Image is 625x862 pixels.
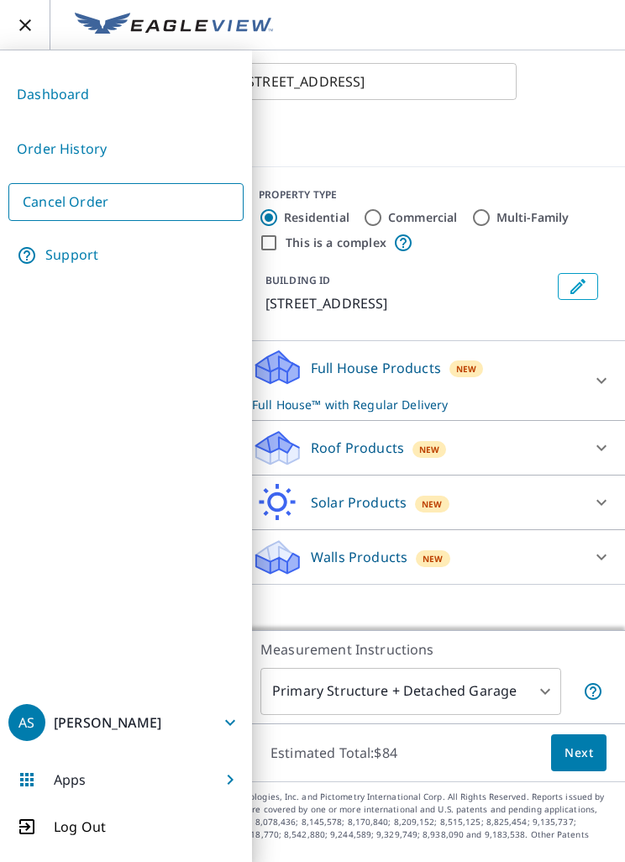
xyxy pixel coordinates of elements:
span: New [422,497,443,511]
label: Multi-Family [496,209,570,226]
p: Walls Products [311,547,407,567]
a: Support [8,234,244,276]
p: [STREET_ADDRESS] [265,293,551,313]
span: New [456,362,477,376]
button: Apps [8,760,244,800]
img: EV Logo [75,13,273,38]
a: Dashboard [8,74,244,115]
button: Log Out [8,817,244,837]
p: Estimated Total: $84 [257,734,411,771]
p: Measurement Instructions [260,639,603,660]
button: AS[PERSON_NAME] [8,702,244,743]
p: BUILDING ID [265,273,330,287]
p: Apps [54,770,87,790]
div: PROPERTY TYPE [259,187,605,202]
input: Search by address or latitude-longitude [243,58,482,105]
p: Full House™ with Regular Delivery [252,396,581,413]
a: Order History [8,129,244,170]
button: Edit building 1 [558,273,598,300]
label: Residential [284,209,349,226]
p: [PERSON_NAME] [54,713,161,732]
div: AS [8,704,45,741]
label: This is a complex [286,234,386,251]
span: New [419,443,440,456]
p: Solar Products [311,492,407,512]
span: Your report will include the primary structure and a detached garage if one exists. [583,681,603,702]
p: © 2025 Eagle View Technologies, Inc. and Pictometry International Corp. All Rights Reserved. Repo... [145,791,617,854]
div: Primary Structure + Detached Garage [260,668,561,715]
p: Log Out [54,817,106,837]
span: Next [565,743,593,764]
label: Commercial [388,209,458,226]
p: Full House Products [311,358,441,378]
span: New [423,552,444,565]
p: Roof Products [311,438,404,458]
a: Cancel Order [8,183,244,221]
